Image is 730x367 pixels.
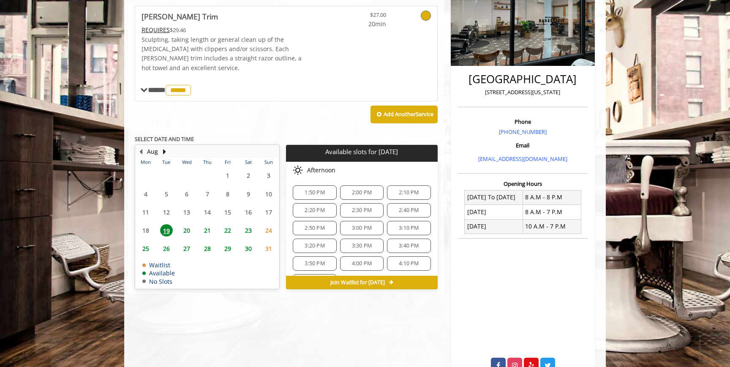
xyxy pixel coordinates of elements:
[340,203,384,217] div: 2:30 PM
[259,221,279,239] td: Select day24
[336,6,386,29] a: $27.00
[156,221,176,239] td: Select day19
[238,221,258,239] td: Select day23
[370,106,438,123] button: Add AnotherService
[387,221,430,235] div: 3:10 PM
[197,158,217,166] th: Thu
[142,278,175,285] td: No Slots
[478,155,567,163] a: [EMAIL_ADDRESS][DOMAIN_NAME]
[160,224,173,237] span: 19
[142,35,311,73] p: Sculpting, taking length or general clean up of the [MEDICAL_DATA] with clippers and/or scissors....
[352,242,372,249] span: 3:30 PM
[137,147,144,156] button: Previous Month
[136,239,156,258] td: Select day25
[340,256,384,271] div: 4:00 PM
[218,239,238,258] td: Select day29
[460,73,586,85] h2: [GEOGRAPHIC_DATA]
[523,190,581,204] td: 8 A.M - 8 P.M
[218,158,238,166] th: Fri
[221,242,234,255] span: 29
[139,242,152,255] span: 25
[259,158,279,166] th: Sun
[135,135,194,143] b: SELECT DATE AND TIME
[242,224,255,237] span: 23
[465,205,523,219] td: [DATE]
[142,25,311,35] div: $29.46
[293,221,336,235] div: 2:50 PM
[460,88,586,97] p: [STREET_ADDRESS][US_STATE]
[262,224,275,237] span: 24
[305,207,324,214] span: 2:20 PM
[387,239,430,253] div: 3:40 PM
[197,239,217,258] td: Select day28
[465,219,523,234] td: [DATE]
[305,242,324,249] span: 3:20 PM
[293,185,336,200] div: 1:50 PM
[387,185,430,200] div: 2:10 PM
[399,207,419,214] span: 2:40 PM
[156,239,176,258] td: Select day26
[142,11,218,22] b: [PERSON_NAME] Trim
[499,128,547,136] a: [PHONE_NUMBER]
[293,274,336,288] div: 4:40 PM
[460,119,586,125] h3: Phone
[399,225,419,231] span: 3:10 PM
[465,190,523,204] td: [DATE] To [DATE]
[147,147,158,156] button: Aug
[262,242,275,255] span: 31
[305,225,324,231] span: 2:50 PM
[177,158,197,166] th: Wed
[330,279,385,286] span: Join Waitlist for [DATE]
[156,158,176,166] th: Tue
[142,270,175,276] td: Available
[197,221,217,239] td: Select day21
[177,239,197,258] td: Select day27
[242,242,255,255] span: 30
[523,205,581,219] td: 8 A.M - 7 P.M
[293,165,303,175] img: afternoon slots
[340,239,384,253] div: 3:30 PM
[238,158,258,166] th: Sat
[259,239,279,258] td: Select day31
[340,221,384,235] div: 3:00 PM
[352,225,372,231] span: 3:00 PM
[161,147,168,156] button: Next Month
[160,242,173,255] span: 26
[201,224,214,237] span: 21
[352,189,372,196] span: 2:00 PM
[180,242,193,255] span: 27
[201,242,214,255] span: 28
[221,224,234,237] span: 22
[340,185,384,200] div: 2:00 PM
[399,242,419,249] span: 3:40 PM
[142,26,170,34] span: This service needs some Advance to be paid before we block your appointment
[384,110,433,118] b: Add Another Service
[136,158,156,166] th: Mon
[352,260,372,267] span: 4:00 PM
[523,219,581,234] td: 10 A.M - 7 P.M
[399,260,419,267] span: 4:10 PM
[218,221,238,239] td: Select day22
[399,189,419,196] span: 2:10 PM
[289,148,434,155] p: Available slots for [DATE]
[305,189,324,196] span: 1:50 PM
[293,203,336,217] div: 2:20 PM
[238,239,258,258] td: Select day30
[180,224,193,237] span: 20
[142,262,175,268] td: Waitlist
[387,256,430,271] div: 4:10 PM
[352,207,372,214] span: 2:30 PM
[460,142,586,148] h3: Email
[458,181,588,187] h3: Opening Hours
[336,19,386,29] span: 20min
[305,260,324,267] span: 3:50 PM
[177,221,197,239] td: Select day20
[293,256,336,271] div: 3:50 PM
[307,167,335,174] span: Afternoon
[387,203,430,217] div: 2:40 PM
[293,239,336,253] div: 3:20 PM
